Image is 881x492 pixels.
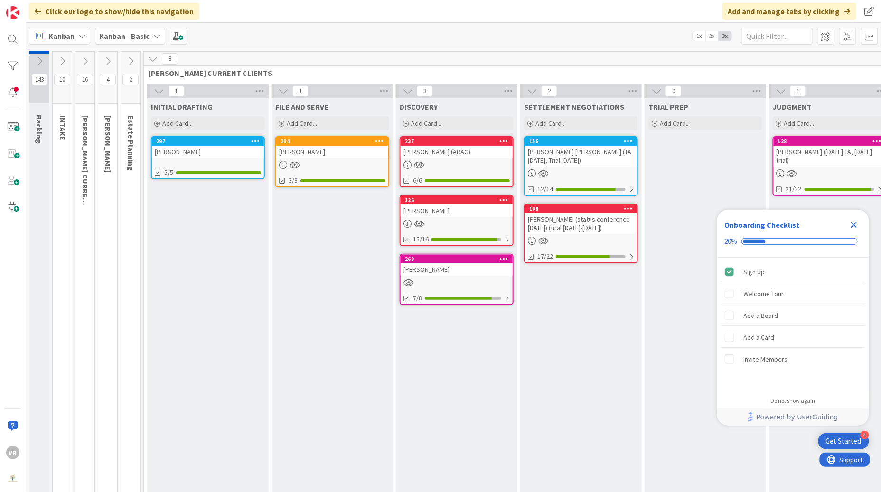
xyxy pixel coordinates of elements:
[152,137,264,146] div: 297
[744,353,788,365] div: Invite Members
[405,197,513,204] div: 126
[413,234,429,244] span: 15/16
[744,288,784,299] div: Welcome Tour
[162,53,178,65] span: 8
[721,327,865,348] div: Add a Card is incomplete.
[722,408,864,426] a: Powered by UserGuiding
[722,3,856,20] div: Add and manage tabs by clicking
[103,115,113,173] span: KRISTI PROBATE
[77,74,93,85] span: 16
[524,102,624,111] span: SETTLEMENT NEGOTIATIONS
[719,31,731,41] span: 3x
[744,266,765,278] div: Sign Up
[276,137,388,158] div: 284[PERSON_NAME]
[151,102,213,111] span: INITIAL DRAFTING
[401,204,513,217] div: [PERSON_NAME]
[54,74,70,85] span: 10
[721,349,865,370] div: Invite Members is incomplete.
[846,217,862,232] div: Close Checklist
[35,115,44,144] span: Backlog
[717,408,869,426] div: Footer
[725,237,738,246] div: 20%
[164,167,173,177] span: 5/5
[721,261,865,282] div: Sign Up is complete.
[276,146,388,158] div: [PERSON_NAME]
[529,205,637,212] div: 108
[100,74,116,85] span: 4
[417,85,433,97] span: 3
[20,1,43,13] span: Support
[818,433,869,449] div: Open Get Started checklist, remaining modules: 4
[411,119,441,128] span: Add Card...
[529,138,637,145] div: 156
[275,102,328,111] span: FILE AND SERVE
[58,115,67,140] span: INTAKE
[744,332,775,343] div: Add a Card
[31,74,47,85] span: 143
[541,85,557,97] span: 2
[152,137,264,158] div: 297[PERSON_NAME]
[287,119,317,128] span: Add Card...
[413,293,422,303] span: 7/8
[525,146,637,167] div: [PERSON_NAME] [PERSON_NAME] (TA [DATE], Trial [DATE])
[784,119,815,128] span: Add Card...
[6,6,19,19] img: Visit kanbanzone.com
[401,255,513,276] div: 263[PERSON_NAME]
[525,204,637,213] div: 108
[276,137,388,146] div: 284
[405,256,513,262] div: 263
[401,137,513,158] div: 237[PERSON_NAME] (ARAG)
[725,219,800,231] div: Onboarding Checklist
[525,137,637,146] div: 156
[648,102,688,111] span: TRIAL PREP
[706,31,719,41] span: 2x
[401,146,513,158] div: [PERSON_NAME] (ARAG)
[725,237,862,246] div: Checklist progress: 20%
[401,137,513,146] div: 237
[665,85,682,97] span: 0
[717,210,869,426] div: Checklist Container
[289,176,298,186] span: 3/3
[281,138,388,145] div: 284
[535,119,566,128] span: Add Card...
[786,184,802,194] span: 21/22
[717,258,869,391] div: Checklist items
[168,85,184,97] span: 1
[741,28,813,45] input: Quick Filter...
[401,263,513,276] div: [PERSON_NAME]
[162,119,193,128] span: Add Card...
[861,431,869,439] div: 4
[99,31,150,41] b: Kanban - Basic
[6,446,19,459] div: VR
[721,305,865,326] div: Add a Board is incomplete.
[660,119,690,128] span: Add Card...
[537,184,553,194] span: 12/14
[6,473,19,486] img: avatar
[525,137,637,167] div: 156[PERSON_NAME] [PERSON_NAME] (TA [DATE], Trial [DATE])
[156,138,264,145] div: 297
[29,3,199,20] div: Click our logo to show/hide this navigation
[48,30,75,42] span: Kanban
[413,176,422,186] span: 6/6
[693,31,706,41] span: 1x
[401,196,513,217] div: 126[PERSON_NAME]
[525,213,637,234] div: [PERSON_NAME] (status conference [DATE]) (trial [DATE]-[DATE])
[525,204,637,234] div: 108[PERSON_NAME] (status conference [DATE]) (trial [DATE]-[DATE])
[401,255,513,263] div: 263
[122,74,139,85] span: 2
[81,115,90,239] span: KRISTI CURRENT CLIENTS
[152,146,264,158] div: [PERSON_NAME]
[790,85,806,97] span: 1
[773,102,812,111] span: JUDGMENT
[744,310,778,321] div: Add a Board
[537,251,553,261] span: 17/22
[292,85,309,97] span: 1
[126,115,136,171] span: Estate Planning
[401,196,513,204] div: 126
[405,138,513,145] div: 237
[721,283,865,304] div: Welcome Tour is incomplete.
[771,397,815,405] div: Do not show again
[757,411,838,423] span: Powered by UserGuiding
[400,102,438,111] span: DISCOVERY
[826,436,862,446] div: Get Started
